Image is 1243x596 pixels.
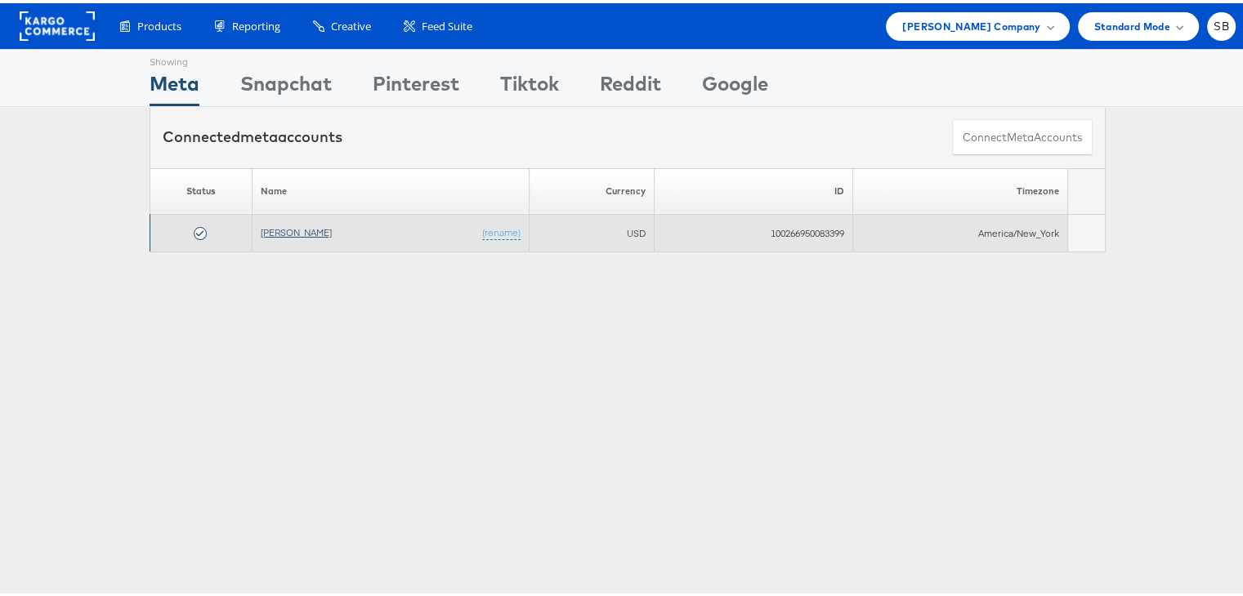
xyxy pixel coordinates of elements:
div: Pinterest [373,66,459,103]
td: America/New_York [853,211,1068,249]
span: meta [1007,127,1034,142]
a: [PERSON_NAME] [261,223,332,235]
span: [PERSON_NAME] Company [902,15,1040,32]
th: Status [150,165,253,211]
div: Tiktok [500,66,559,103]
span: meta [240,124,278,143]
span: Creative [331,16,371,31]
span: SB [1214,18,1229,29]
span: Products [137,16,181,31]
a: (rename) [482,223,521,237]
th: Timezone [853,165,1068,211]
td: 100266950083399 [655,211,853,249]
div: Showing [150,47,199,66]
div: Google [702,66,768,103]
div: Snapchat [240,66,332,103]
span: Standard Mode [1094,15,1170,32]
th: Currency [530,165,655,211]
span: Feed Suite [422,16,472,31]
div: Meta [150,66,199,103]
div: Connected accounts [163,123,342,145]
th: ID [655,165,853,211]
button: ConnectmetaAccounts [952,116,1093,153]
th: Name [252,165,529,211]
div: Reddit [600,66,661,103]
td: USD [530,211,655,249]
span: Reporting [232,16,280,31]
